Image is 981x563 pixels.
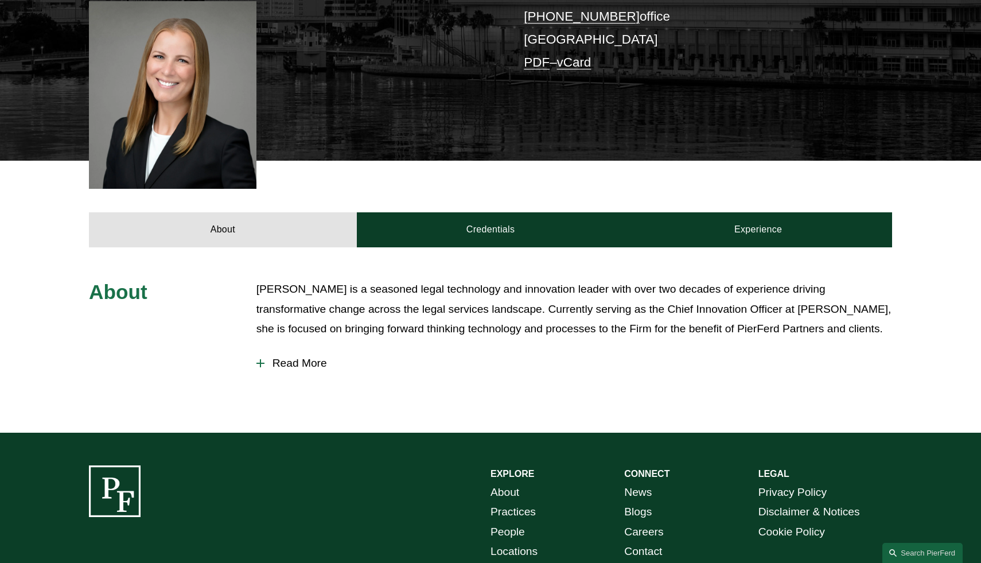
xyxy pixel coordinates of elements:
a: Privacy Policy [758,483,827,503]
a: Disclaimer & Notices [758,502,860,522]
button: Read More [256,348,892,378]
span: About [89,281,147,303]
a: People [490,522,525,542]
a: Credentials [357,212,625,247]
a: Experience [624,212,892,247]
p: [PERSON_NAME] is a seasoned legal technology and innovation leader with over two decades of exper... [256,279,892,339]
a: PDF [524,55,550,69]
strong: EXPLORE [490,469,534,479]
span: Read More [264,357,892,370]
a: Careers [624,522,663,542]
a: Blogs [624,502,652,522]
a: Practices [490,502,536,522]
a: Search this site [882,543,963,563]
a: Cookie Policy [758,522,825,542]
strong: CONNECT [624,469,669,479]
a: News [624,483,652,503]
a: [PHONE_NUMBER] [524,9,640,24]
a: About [490,483,519,503]
strong: LEGAL [758,469,789,479]
a: Contact [624,542,662,562]
a: vCard [557,55,591,69]
a: Locations [490,542,538,562]
a: About [89,212,357,247]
